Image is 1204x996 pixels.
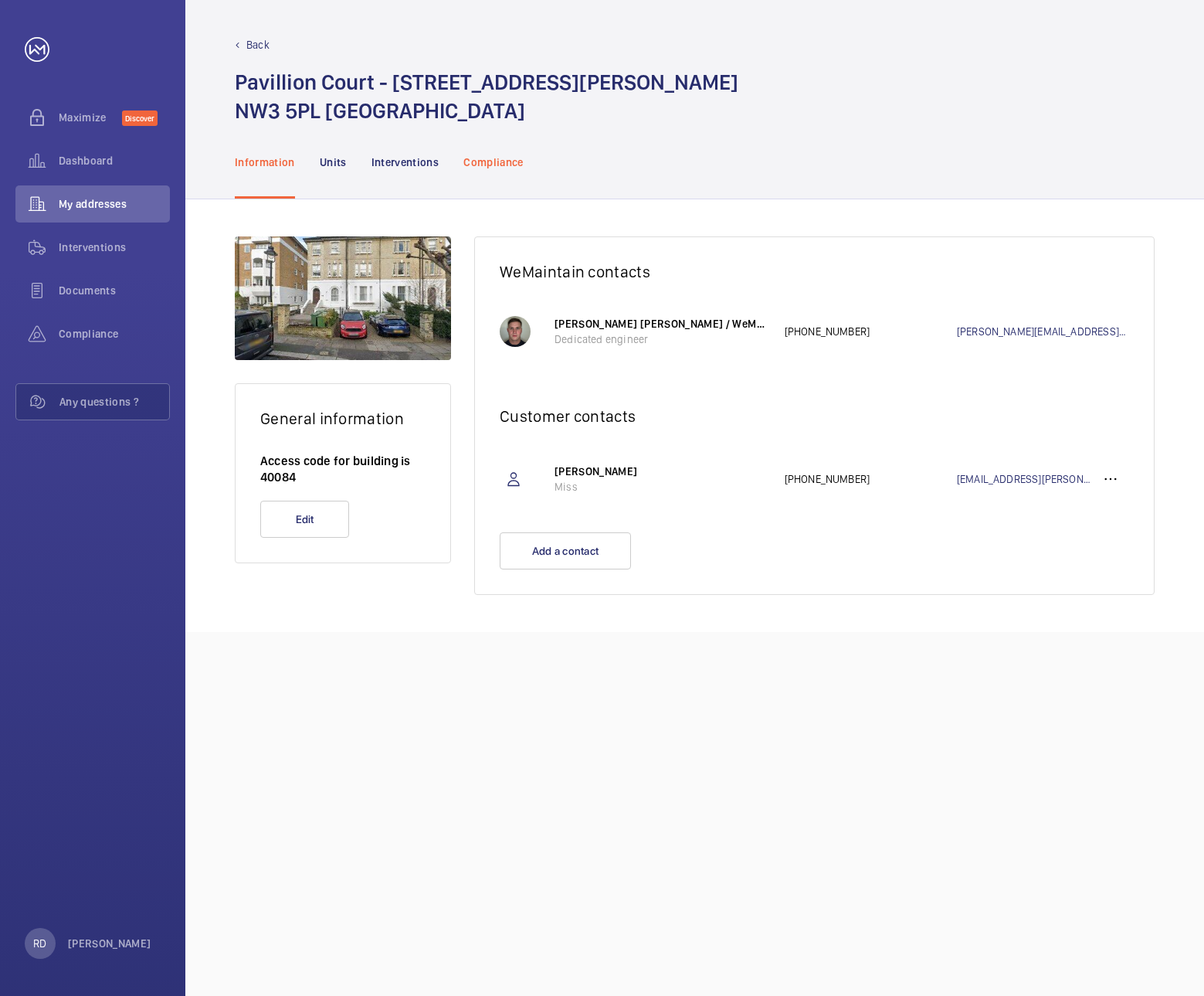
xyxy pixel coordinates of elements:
p: Compliance [463,155,524,170]
a: [PERSON_NAME][EMAIL_ADDRESS][DOMAIN_NAME] [957,324,1129,339]
button: Edit [260,501,349,538]
p: Dedicated engineer [555,331,769,347]
h2: General information [260,409,426,428]
p: Interventions [371,155,439,170]
p: Information [235,155,295,170]
button: Add a contact [500,532,631,569]
p: Back [246,37,270,53]
span: Maximize [59,110,122,125]
a: [EMAIL_ADDRESS][PERSON_NAME][DOMAIN_NAME] [957,471,1092,487]
p: [PERSON_NAME] [PERSON_NAME] / WeMaintain UK [555,316,769,331]
p: [PHONE_NUMBER] [785,471,957,487]
p: RD [33,936,46,951]
span: Dashboard [59,153,170,168]
p: Access code for building is 40084 [260,453,426,485]
h2: Customer contacts [500,406,1129,426]
p: [PERSON_NAME] [68,936,151,951]
p: Units [320,155,347,170]
span: Documents [59,283,170,298]
span: Discover [122,110,158,126]
span: Any questions ? [59,394,169,410]
h2: WeMaintain contacts [500,262,1129,281]
h1: Pavillion Court - [STREET_ADDRESS][PERSON_NAME] NW3 5PL [GEOGRAPHIC_DATA] [235,68,738,125]
p: [PERSON_NAME] [555,464,769,479]
p: Miss [555,479,769,495]
span: Interventions [59,240,170,255]
span: Compliance [59,326,170,342]
p: [PHONE_NUMBER] [785,324,957,339]
span: My addresses [59,196,170,212]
